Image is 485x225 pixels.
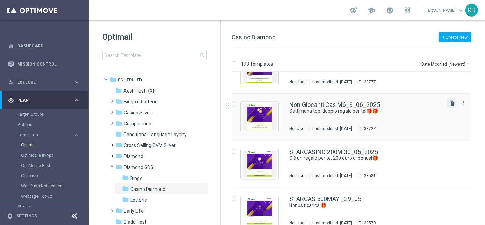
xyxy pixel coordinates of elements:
[241,61,273,67] p: 193 Templates
[74,79,80,85] i: keyboard_arrow_right
[116,142,122,149] i: folder
[8,55,80,73] div: Mission Control
[447,99,456,108] button: file_copy
[310,79,355,85] div: Last modified: [DATE]
[225,141,484,188] div: Press SPACE to select this row.
[8,37,80,55] div: Dashboard
[289,108,442,115] div: Settimana top: doppio regalo per te!🎁🎁
[7,213,13,219] i: settings
[123,88,155,94] span: Aesh Test_{X}
[130,197,147,203] span: Lotterie
[18,204,71,209] a: Streams
[17,98,74,102] span: Plan
[465,4,478,17] div: RD
[465,61,471,67] i: arrow_drop_down
[18,133,74,137] div: Templates
[289,79,307,85] div: Not Used
[18,130,88,201] div: Templates
[364,126,376,132] div: 33727
[18,133,67,137] span: Templates
[289,149,378,155] a: STARCASINO 200M 30_05_2025
[355,79,376,85] div: ID:
[457,6,465,14] span: keyboard_arrow_down
[8,98,80,103] div: gps_fixed Plan keyboard_arrow_right
[289,202,442,209] div: Bonus ricarica 🎁
[118,77,142,83] span: Scheduled
[17,55,80,73] a: Mission Control
[18,109,88,119] div: Target Groups
[242,151,277,178] img: 33581.jpeg
[364,79,376,85] div: 33777
[21,150,88,160] div: OptiMobile In-App
[242,104,277,130] img: 33727.jpeg
[116,98,122,105] i: folder
[21,194,71,199] a: Webpage Pop-up
[8,80,80,85] button: person_search Explore keyboard_arrow_right
[21,181,88,191] div: Web Push Notifications
[289,155,426,162] a: C'è un regalo per te: 200 euro di bonus!🎁
[289,126,307,132] div: Not Used
[122,196,129,203] i: folder
[21,173,71,179] a: Optipush
[289,102,380,108] a: Non Giocanti Cas M6_9_06_2025
[8,97,14,103] i: gps_fixed
[21,160,88,171] div: OptiMobile Push
[18,201,88,212] div: Streams
[116,120,122,127] i: folder
[460,99,467,107] button: more_vert
[8,61,80,67] button: Mission Control
[421,60,471,68] button: Date Modified (Newest)arrow_drop_down
[124,153,143,159] span: Diamond
[124,142,176,149] span: Cross Selling CVM Silver
[17,37,80,55] a: Dashboard
[122,174,129,181] i: folder
[8,79,74,85] div: Explore
[116,153,122,159] i: folder
[21,142,71,148] a: Optimail
[18,112,71,117] a: Target Groups
[8,43,80,49] div: equalizer Dashboard
[102,51,207,60] input: Search Template
[130,175,143,181] span: Bingo
[74,97,80,103] i: keyboard_arrow_right
[130,186,165,192] span: Casino Diamond
[289,196,361,202] a: STARCAS 500MAY _29_05
[115,87,122,94] i: folder
[16,214,37,218] a: Settings
[21,171,88,181] div: Optipush
[449,101,455,106] i: file_copy
[124,164,153,170] span: Diamond GDS
[364,173,376,179] div: 33581
[21,163,71,168] a: OptiMobile Push
[21,183,71,189] a: Web Push Notifications
[122,185,129,192] i: folder
[310,173,355,179] div: Last modified: [DATE]
[289,155,442,162] div: C'è un regalo per te: 200 euro di bonus!🎁
[18,122,71,127] a: Actions
[74,132,80,138] i: keyboard_arrow_right
[225,94,484,141] div: Press SPACE to select this row.
[289,202,426,209] a: Bonus ricarica 🎁
[8,43,14,49] i: equalizer
[232,33,276,41] span: Casino Diamond
[124,110,151,116] span: Casino Silver
[439,32,471,42] button: + Create New
[8,97,74,103] div: Plan
[123,131,187,138] span: Conditional Language Loyalty
[116,164,122,170] i: folder
[200,53,205,58] span: search
[115,131,122,138] i: folder
[8,79,14,85] i: person_search
[124,208,144,214] span: Early Life
[242,198,277,225] img: 33579.jpeg
[289,108,426,115] a: Settimana top: doppio regalo per te!🎁🎁
[355,126,376,132] div: ID:
[21,153,71,158] a: OptiMobile In-App
[18,132,80,138] button: Templates keyboard_arrow_right
[424,5,465,15] a: [PERSON_NAME]keyboard_arrow_down
[102,31,207,42] h1: Optimail
[115,218,122,225] i: folder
